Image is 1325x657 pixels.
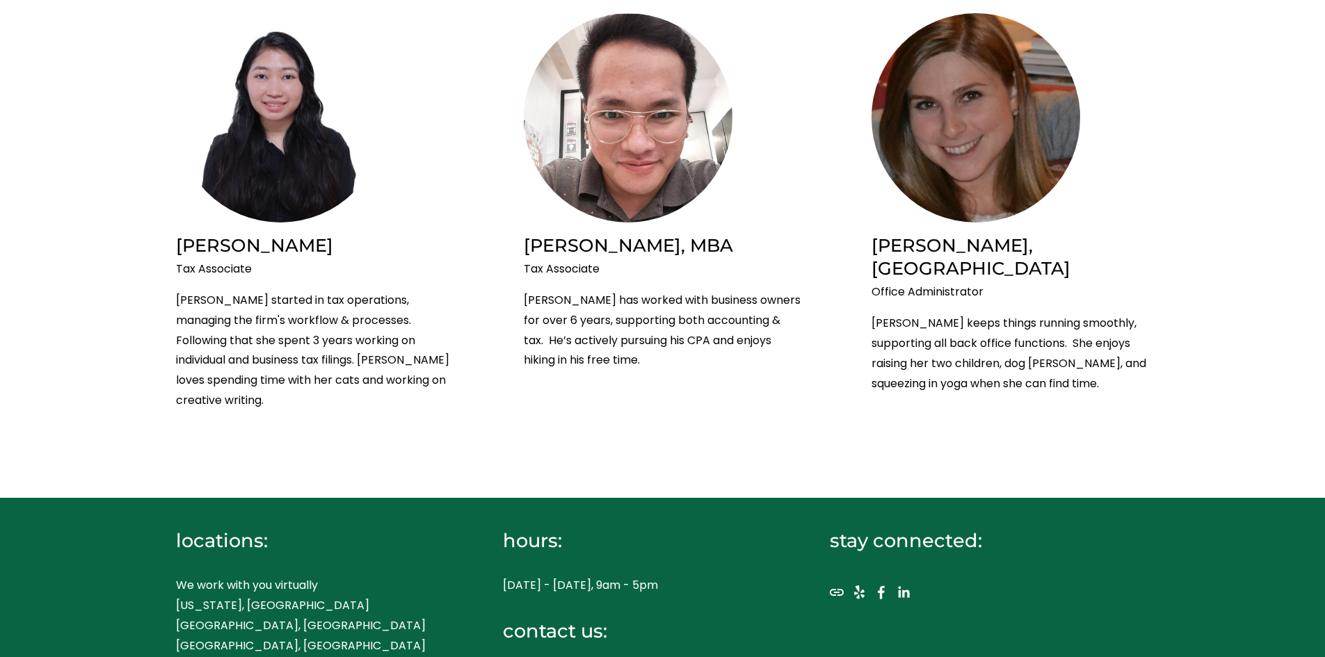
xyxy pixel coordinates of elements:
p: Tax Associate [176,259,454,279]
h4: hours: [503,528,781,553]
h4: contact us: [503,618,781,644]
h2: [PERSON_NAME], [GEOGRAPHIC_DATA] [872,234,1150,280]
h4: stay connected: [830,528,1108,553]
a: URL [830,585,844,599]
p: [PERSON_NAME] has worked with business owners for over 6 years, supporting both accounting & tax.... [524,291,802,371]
p: [DATE] - [DATE], 9am - 5pm [503,576,781,596]
a: Facebook [874,585,888,599]
p: [PERSON_NAME] started in tax operations, managing the firm's workflow & processes. Following that... [176,291,454,411]
p: [PERSON_NAME] keeps things running smoothly, supporting all back office functions. She enjoys rai... [872,314,1150,394]
a: Yelp [852,585,866,599]
h2: [PERSON_NAME] [176,234,454,257]
h2: [PERSON_NAME], MBA [524,234,802,257]
a: LinkedIn [897,585,910,599]
p: Tax Associate [524,259,802,279]
p: Office Administrator [872,282,1150,302]
h4: locations: [176,528,454,553]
